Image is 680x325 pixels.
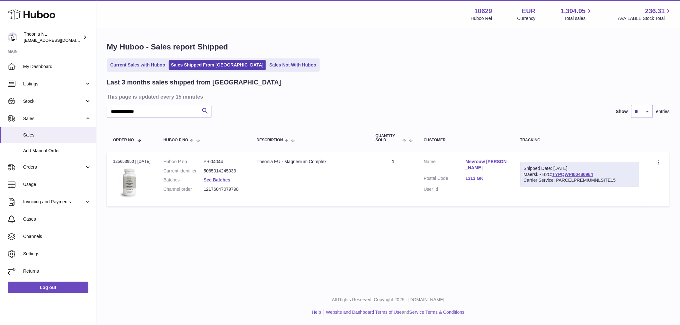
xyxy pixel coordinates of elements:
[424,159,466,172] dt: Name
[113,138,134,142] span: Order No
[524,177,636,183] div: Carrier Service: PARCELPREMIUMNLSITE15
[409,310,465,315] a: Service Terms & Conditions
[23,164,85,170] span: Orders
[561,7,593,22] a: 1,394.95 Total sales
[108,60,167,70] a: Current Sales with Huboo
[520,138,639,142] div: Tracking
[520,162,639,187] div: Maersk - B2C:
[107,42,670,52] h1: My Huboo - Sales report Shipped
[23,64,91,70] span: My Dashboard
[23,98,85,104] span: Stock
[474,7,492,15] strong: 10629
[466,175,507,181] a: 1313 GK
[466,159,507,171] a: Mevrouw [PERSON_NAME]
[8,282,88,293] a: Log out
[204,159,244,165] dd: P-604044
[23,181,91,188] span: Usage
[376,134,401,142] span: Quantity Sold
[23,251,91,257] span: Settings
[23,199,85,205] span: Invoicing and Payments
[645,7,665,15] span: 236.31
[561,7,586,15] span: 1,394.95
[23,148,91,154] span: Add Manual Order
[164,177,204,183] dt: Batches
[107,78,281,87] h2: Last 3 months sales shipped from [GEOGRAPHIC_DATA]
[312,310,321,315] a: Help
[267,60,318,70] a: Sales Not With Huboo
[164,159,204,165] dt: Huboo P no
[164,168,204,174] dt: Current identifier
[204,177,230,182] a: See Batches
[524,165,636,171] div: Shipped Date: [DATE]
[424,186,466,192] dt: User Id
[102,297,675,303] p: All Rights Reserved. Copyright 2025 - [DOMAIN_NAME]
[324,309,464,315] li: and
[424,138,507,142] div: Customer
[169,60,266,70] a: Sales Shipped From [GEOGRAPHIC_DATA]
[164,138,188,142] span: Huboo P no
[8,32,17,42] img: info@wholesomegoods.eu
[113,166,145,198] img: 106291725893142.jpg
[471,15,492,22] div: Huboo Ref
[23,233,91,240] span: Channels
[113,159,151,164] div: 125653950 | [DATE]
[24,38,94,43] span: [EMAIL_ADDRESS][DOMAIN_NAME]
[204,186,244,192] dd: 12176047079798
[564,15,593,22] span: Total sales
[24,31,82,43] div: Theonia NL
[517,15,536,22] div: Currency
[552,172,593,177] a: TYPQWPI00480964
[257,159,363,165] div: Theonia EU - Magnesium Complex
[424,175,466,183] dt: Postal Code
[164,186,204,192] dt: Channel order
[522,7,535,15] strong: EUR
[23,268,91,274] span: Returns
[326,310,402,315] a: Website and Dashboard Terms of Use
[23,132,91,138] span: Sales
[616,109,628,115] label: Show
[656,109,670,115] span: entries
[23,81,85,87] span: Listings
[23,216,91,222] span: Cases
[107,93,668,100] h3: This page is updated every 15 minutes
[618,7,672,22] a: 236.31 AVAILABLE Stock Total
[23,116,85,122] span: Sales
[257,138,283,142] span: Description
[618,15,672,22] span: AVAILABLE Stock Total
[369,152,417,206] td: 1
[204,168,244,174] dd: 5065014245033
